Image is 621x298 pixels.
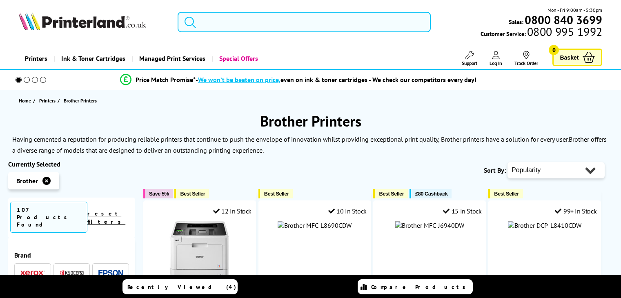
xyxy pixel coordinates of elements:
[16,177,38,185] span: Brother
[143,189,173,198] button: Save 5%
[131,48,211,69] a: Managed Print Services
[560,52,579,63] span: Basket
[64,98,97,104] span: Brother Printers
[98,270,123,276] img: Epson
[198,76,280,84] span: We won’t be beaten on price,
[196,76,476,84] div: - even on ink & toner cartridges - We check our competitors every day!
[4,73,592,87] li: modal_Promise
[19,48,53,69] a: Printers
[278,221,352,229] img: Brother MFC-L8690CDW
[211,48,264,69] a: Special Offers
[8,160,135,168] div: Currently Selected
[14,251,129,259] div: Brand
[169,221,230,282] img: Brother HL-L8260CDW
[61,48,125,69] span: Ink & Toner Cartridges
[10,202,87,233] span: 107 Products Found
[20,268,45,278] a: Xerox
[410,189,452,198] button: £80 Cashback
[19,12,146,30] img: Printerland Logo
[328,207,367,215] div: 10 In Stock
[98,268,123,278] a: Epson
[549,45,559,55] span: 0
[60,268,84,278] a: Kyocera
[488,189,523,198] button: Best Seller
[371,283,470,291] span: Compare Products
[87,210,125,225] a: reset filters
[395,221,464,229] img: Brother MFC-J6940DW
[523,16,602,24] a: 0800 840 3699
[555,207,597,215] div: 99+ In Stock
[443,207,481,215] div: 15 In Stock
[509,18,523,26] span: Sales:
[258,189,293,198] button: Best Seller
[484,166,506,174] span: Sort By:
[373,189,408,198] button: Best Seller
[514,51,538,66] a: Track Order
[20,270,45,276] img: Xerox
[213,207,252,215] div: 12 In Stock
[39,96,56,105] span: Printers
[8,111,613,131] h1: Brother Printers
[60,270,84,276] img: Kyocera
[462,51,477,66] a: Support
[122,279,238,294] a: Recently Viewed (4)
[490,51,502,66] a: Log In
[19,12,167,32] a: Printerland Logo
[379,191,404,197] span: Best Seller
[548,6,602,14] span: Mon - Fri 9:00am - 5:30pm
[264,191,289,197] span: Best Seller
[490,60,502,66] span: Log In
[358,279,473,294] a: Compare Products
[39,96,58,105] a: Printers
[481,28,602,38] span: Customer Service:
[462,60,477,66] span: Support
[12,135,569,143] p: Having cemented a reputation for producing reliable printers that continue to push the envelope o...
[508,221,581,229] img: Brother DCP-L8410CDW
[149,191,169,197] span: Save 5%
[415,191,447,197] span: £80 Cashback
[494,191,519,197] span: Best Seller
[174,189,209,198] button: Best Seller
[180,191,205,197] span: Best Seller
[552,49,602,66] a: Basket 0
[19,96,33,105] a: Home
[127,283,236,291] span: Recently Viewed (4)
[53,48,131,69] a: Ink & Toner Cartridges
[526,28,602,36] span: 0800 995 1992
[12,135,607,154] p: Brother offers a diverse range of models that are designed to deliver an outstanding printing exp...
[525,12,602,27] b: 0800 840 3699
[136,76,196,84] span: Price Match Promise*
